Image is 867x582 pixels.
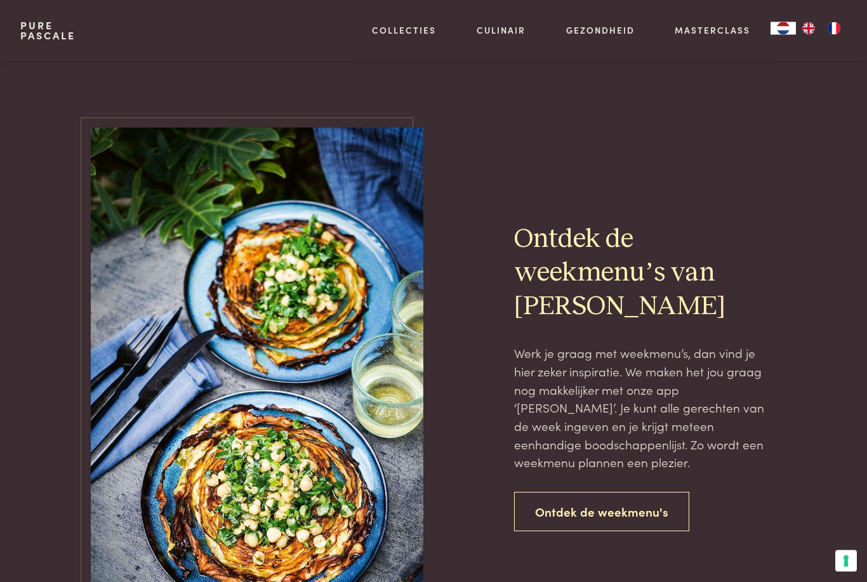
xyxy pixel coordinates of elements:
a: Masterclass [675,23,750,37]
a: FR [821,22,847,35]
a: Collecties [372,23,436,37]
a: PurePascale [20,20,76,41]
a: EN [796,22,821,35]
a: Culinair [477,23,526,37]
button: Uw voorkeuren voor toestemming voor trackingtechnologieën [835,550,857,572]
a: NL [771,22,796,35]
ul: Language list [796,22,847,35]
h2: Ontdek de weekmenu’s van [PERSON_NAME] [514,223,776,324]
p: Werk je graag met weekmenu’s, dan vind je hier zeker inspiratie. We maken het jou graag nog makke... [514,345,776,472]
aside: Language selected: Nederlands [771,22,847,35]
a: Ontdek de weekmenu's [514,493,689,532]
div: Language [771,22,796,35]
a: Gezondheid [566,23,635,37]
